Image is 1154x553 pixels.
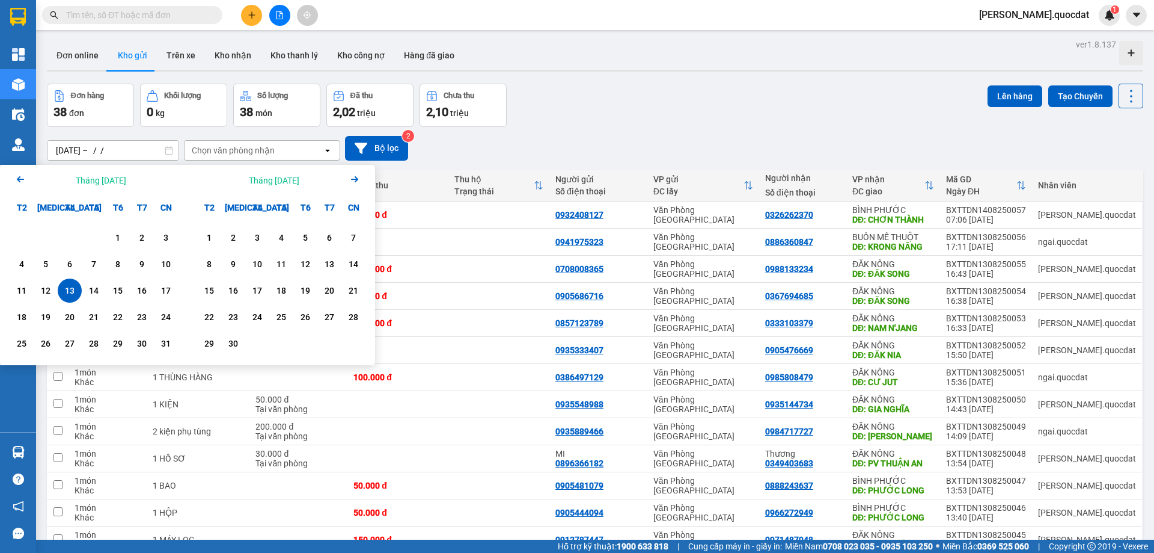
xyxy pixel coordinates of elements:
[221,252,245,276] div: Choose Thứ Ba, tháng 09 9 2025. It's available.
[653,187,743,196] div: ĐC lấy
[47,84,134,127] button: Đơn hàng38đơn
[988,85,1042,107] button: Lên hàng
[13,310,30,324] div: 18
[12,446,25,459] img: warehouse-icon
[653,422,753,441] div: Văn Phòng [GEOGRAPHIC_DATA]
[12,78,25,91] img: warehouse-icon
[10,252,34,276] div: Choose Thứ Hai, tháng 08 4 2025. It's available.
[75,368,141,377] div: 1 món
[12,108,25,121] img: warehouse-icon
[341,279,365,303] div: Choose Chủ Nhật, tháng 09 21 2025. It's available.
[248,11,256,19] span: plus
[852,259,934,269] div: ĐĂK NÔNG
[852,215,934,224] div: DĐ: CHƠN THÀNH
[946,422,1026,431] div: BXTTDN1308250049
[106,252,130,276] div: Choose Thứ Sáu, tháng 08 8 2025. It's available.
[37,310,54,324] div: 19
[58,279,82,303] div: Selected start date. Thứ Tư, tháng 08 13 2025. It's available.
[353,181,442,190] div: Chưa thu
[109,257,126,271] div: 8
[58,252,82,276] div: Choose Thứ Tư, tháng 08 6 2025. It's available.
[221,332,245,356] div: Choose Thứ Ba, tháng 09 30 2025. It's available.
[852,395,934,404] div: ĐĂK NÔNG
[130,305,154,329] div: Choose Thứ Bảy, tháng 08 23 2025. It's available.
[454,175,534,184] div: Thu hộ
[85,310,102,324] div: 21
[321,230,338,245] div: 6
[345,230,362,245] div: 7
[261,41,328,70] button: Kho thanh lý
[157,41,205,70] button: Trên xe
[765,291,813,301] div: 0367694685
[852,341,934,350] div: ĐĂK NÔNG
[426,105,448,119] span: 2,10
[345,310,362,324] div: 28
[154,305,178,329] div: Choose Chủ Nhật, tháng 08 24 2025. It's available.
[273,230,290,245] div: 4
[255,395,341,404] div: 50.000 đ
[765,318,813,328] div: 0333103379
[225,336,242,351] div: 30
[1111,5,1119,14] sup: 1
[201,310,218,324] div: 22
[249,283,266,298] div: 17
[197,226,221,250] div: Choose Thứ Hai, tháng 09 1 2025. It's available.
[1076,38,1116,51] div: ver 1.8.137
[245,226,269,250] div: Choose Thứ Tư, tháng 09 3 2025. It's available.
[297,310,314,324] div: 26
[34,279,58,303] div: Choose Thứ Ba, tháng 08 12 2025. It's available.
[317,279,341,303] div: Choose Thứ Bảy, tháng 09 20 2025. It's available.
[269,305,293,329] div: Choose Thứ Năm, tháng 09 25 2025. It's available.
[154,196,178,220] div: CN
[108,41,157,70] button: Kho gửi
[345,136,408,161] button: Bộ lọc
[10,305,34,329] div: Choose Thứ Hai, tháng 08 18 2025. It's available.
[245,279,269,303] div: Choose Thứ Tư, tháng 09 17 2025. It's available.
[946,314,1026,323] div: BXTTDN1308250053
[1126,5,1147,26] button: caret-down
[555,210,603,220] div: 0932408127
[1038,264,1136,274] div: simon.quocdat
[946,323,1026,333] div: 16:33 [DATE]
[273,283,290,298] div: 18
[34,332,58,356] div: Choose Thứ Ba, tháng 08 26 2025. It's available.
[106,196,130,220] div: T6
[221,196,245,220] div: [MEDICAL_DATA]
[946,259,1026,269] div: BXTTDN1308250055
[233,84,320,127] button: Số lượng38món
[257,91,288,100] div: Số lượng
[85,283,102,298] div: 14
[653,395,753,414] div: Văn Phòng [GEOGRAPHIC_DATA]
[347,172,362,188] button: Next month.
[1119,41,1143,65] div: Tạo kho hàng mới
[946,205,1026,215] div: BXTTDN1408250057
[555,187,641,196] div: Số điện thoại
[1131,10,1142,20] span: caret-down
[12,48,25,61] img: dashboard-icon
[249,310,266,324] div: 24
[192,144,275,156] div: Chọn văn phòng nhận
[10,332,34,356] div: Choose Thứ Hai, tháng 08 25 2025. It's available.
[61,283,78,298] div: 13
[852,205,934,215] div: BÌNH PHƯỚC
[1048,85,1113,107] button: Tạo Chuyến
[37,283,54,298] div: 12
[130,196,154,220] div: T7
[82,252,106,276] div: Choose Thứ Năm, tháng 08 7 2025. It's available.
[10,279,34,303] div: Choose Thứ Hai, tháng 08 11 2025. It's available.
[82,305,106,329] div: Choose Thứ Năm, tháng 08 21 2025. It's available.
[846,170,940,202] th: Toggle SortBy
[333,105,355,119] span: 2,02
[946,368,1026,377] div: BXTTDN1308250051
[10,8,26,26] img: logo-vxr
[13,336,30,351] div: 25
[82,332,106,356] div: Choose Thứ Năm, tháng 08 28 2025. It's available.
[341,305,365,329] div: Choose Chủ Nhật, tháng 09 28 2025. It's available.
[852,232,934,242] div: BUÔN MÊ THUỘT
[13,172,28,187] svg: Arrow Left
[37,257,54,271] div: 5
[653,205,753,224] div: Văn Phòng [GEOGRAPHIC_DATA]
[225,257,242,271] div: 9
[275,11,284,19] span: file-add
[269,252,293,276] div: Choose Thứ Năm, tháng 09 11 2025. It's available.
